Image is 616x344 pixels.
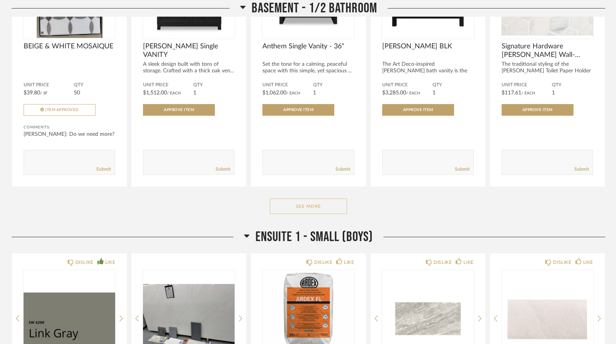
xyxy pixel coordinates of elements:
[406,91,420,95] span: / Each
[143,61,235,74] div: A sleek design built with tons of storage. Crafted with a thick oak ven...
[75,258,94,266] div: DISLIKE
[344,258,354,266] div: LIKE
[463,258,473,266] div: LIKE
[521,91,535,95] span: / Each
[24,123,115,131] div: Comments:
[24,130,115,138] div: [PERSON_NAME]: Do we need more?
[382,82,432,88] span: Unit Price
[262,82,313,88] span: Unit Price
[143,90,167,96] span: $1,512.00
[96,166,111,173] a: Submit
[24,82,74,88] span: Unit Price
[74,82,115,88] span: QTY
[167,91,181,95] span: / Each
[74,90,80,96] span: 50
[382,61,474,81] div: The Art Deco-inspired [PERSON_NAME] bath vanity is the ultimate centerpiece for...
[432,90,436,96] span: 1
[432,82,474,88] span: QTY
[143,104,215,116] button: Approve Item
[40,91,48,95] span: / SF
[382,90,406,96] span: $3,285.00
[24,104,95,116] button: Item Approved
[193,90,196,96] span: 1
[583,258,593,266] div: LIKE
[193,82,235,88] span: QTY
[143,42,235,59] span: [PERSON_NAME] Single VANITY
[522,108,553,112] span: Approve Item
[24,42,115,51] span: BEIGE & WHITE MOSAIQUE
[262,104,334,116] button: Approve Item
[403,108,433,112] span: Approve Item
[313,82,354,88] span: QTY
[502,42,593,59] span: Signature Hardware [PERSON_NAME] Wall-Mounted Toilet Paper Holder
[552,82,593,88] span: QTY
[502,104,573,116] button: Approve Item
[24,90,40,96] span: $39.80
[382,104,454,116] button: Approve Item
[382,42,474,51] span: [PERSON_NAME] BLK
[455,166,470,173] a: Submit
[574,166,589,173] a: Submit
[270,199,347,214] button: See More
[283,108,313,112] span: Approve Item
[313,90,316,96] span: 1
[216,166,230,173] a: Submit
[286,91,300,95] span: / Each
[502,82,552,88] span: Unit Price
[502,90,521,96] span: $117.61
[143,82,193,88] span: Unit Price
[262,42,354,51] span: Anthem Single Vanity - 36"
[105,258,115,266] div: LIKE
[255,229,373,245] span: Ensuite 1 - Small (Boys)
[434,258,452,266] div: DISLIKE
[164,108,194,112] span: Approve Item
[45,108,79,112] span: Item Approved
[502,61,593,81] div: The traditional styling of the [PERSON_NAME] Toilet Paper Holder will give your bat...
[262,90,286,96] span: $1,062.00
[553,258,571,266] div: DISLIKE
[314,258,332,266] div: DISLIKE
[552,90,555,96] span: 1
[335,166,350,173] a: Submit
[262,61,354,74] div: Set the tone for a calming, peaceful space with this simple, yet spacious ...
